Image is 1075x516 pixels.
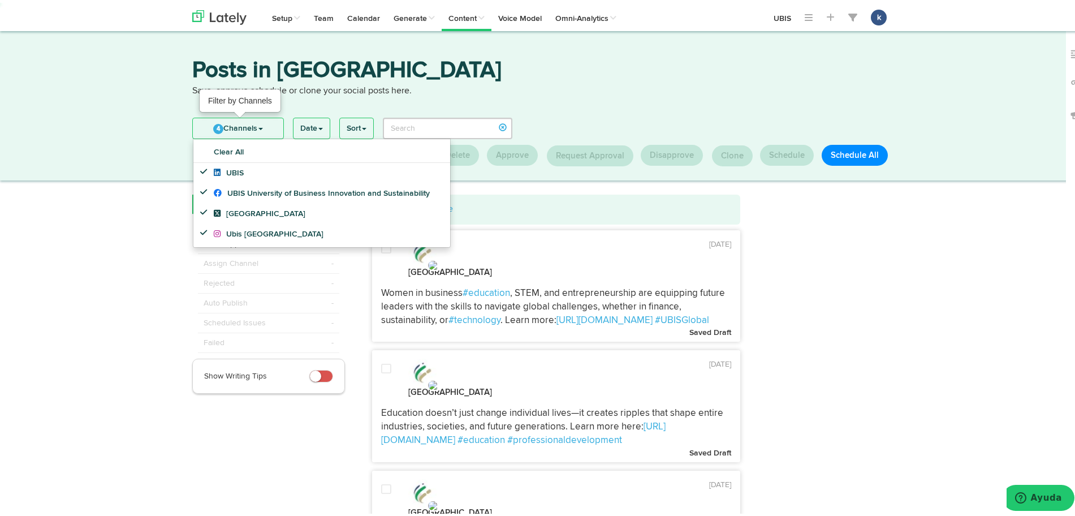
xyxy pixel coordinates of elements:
span: Failed [204,334,225,346]
time: [DATE] [709,478,731,486]
a: #education [457,433,505,442]
iframe: Abre un widget desde donde se puede obtener más información [1007,482,1074,510]
time: [DATE] [709,358,731,365]
button: Schedule [760,142,814,163]
img: logo_lately_bg_light.svg [192,7,247,22]
a: Sort [340,115,373,136]
span: - [331,334,334,346]
span: UBIS University of Business Innovation and Sustainability [214,187,430,195]
img: LSGxZeQS_normal.jpg [408,356,437,384]
a: [URL][DOMAIN_NAME] [556,313,653,322]
span: Clone [721,149,744,157]
span: , STEM, and entrepreneurship are equipping future leaders with the skills to navigate global chal... [381,286,727,322]
time: [DATE] [709,238,731,246]
span: Assign Channel [204,255,258,266]
button: Request Approval [547,143,633,164]
span: - [331,255,334,266]
img: twitter-x.svg [427,257,441,268]
strong: [GEOGRAPHIC_DATA] [408,265,492,274]
button: Clone [712,143,753,164]
a: 4Channels [193,115,283,136]
a: [URL][DOMAIN_NAME] [381,419,666,442]
strong: [GEOGRAPHIC_DATA] [408,385,492,394]
span: - [331,295,334,306]
img: LSGxZeQS_normal.jpg [408,236,437,264]
span: Rejected [204,275,235,286]
img: twitter-x.svg [427,377,441,388]
span: . Learn more: [500,313,556,322]
span: Scheduled Issues [204,315,266,326]
img: twitter-x.svg [427,497,441,509]
span: Auto Publish [204,295,248,306]
strong: Saved Draft [689,326,731,334]
span: Show Writing Tips [204,369,267,377]
img: LSGxZeQS_normal.jpg [408,476,437,505]
button: Schedule All [822,142,888,163]
span: - [331,315,334,326]
a: #education [463,286,510,295]
span: UBIS [214,166,244,174]
span: 4 [213,121,223,131]
a: Clear All [193,139,450,160]
span: - [331,275,334,286]
span: Education doesn’t just change individual lives—it creates ripples that shape entire industries, s... [381,406,726,429]
a: #technology [448,313,500,322]
h3: Posts in [GEOGRAPHIC_DATA] [192,57,893,82]
input: Search [383,115,512,136]
button: Delete [436,142,479,163]
a: #UBISGlobal [655,313,709,322]
span: Request Approval [556,149,624,157]
span: [GEOGRAPHIC_DATA] [214,207,305,215]
span: Ubis [GEOGRAPHIC_DATA] [214,227,323,235]
a: Date [293,115,330,136]
button: k [871,7,887,23]
button: Disapprove [641,142,703,163]
div: Filter by Channels [200,87,280,109]
p: Save, approve schedule or clone your social posts here. [192,82,893,95]
strong: [GEOGRAPHIC_DATA] [408,506,492,514]
button: Approve [487,142,538,163]
strong: Saved Draft [689,446,731,454]
a: #professionaldevelopment [507,433,622,442]
span: Women in business [381,286,463,295]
